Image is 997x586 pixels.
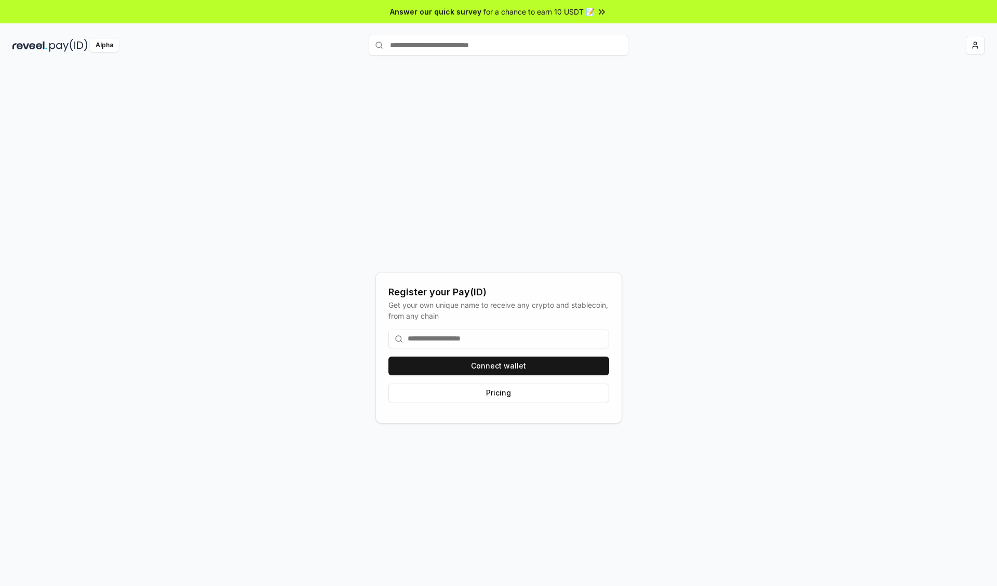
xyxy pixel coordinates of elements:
div: Register your Pay(ID) [388,285,609,299]
img: pay_id [49,39,88,52]
div: Get your own unique name to receive any crypto and stablecoin, from any chain [388,299,609,321]
button: Connect wallet [388,357,609,375]
button: Pricing [388,384,609,402]
div: Alpha [90,39,119,52]
span: Answer our quick survey [390,6,481,17]
span: for a chance to earn 10 USDT 📝 [483,6,595,17]
img: reveel_dark [12,39,47,52]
